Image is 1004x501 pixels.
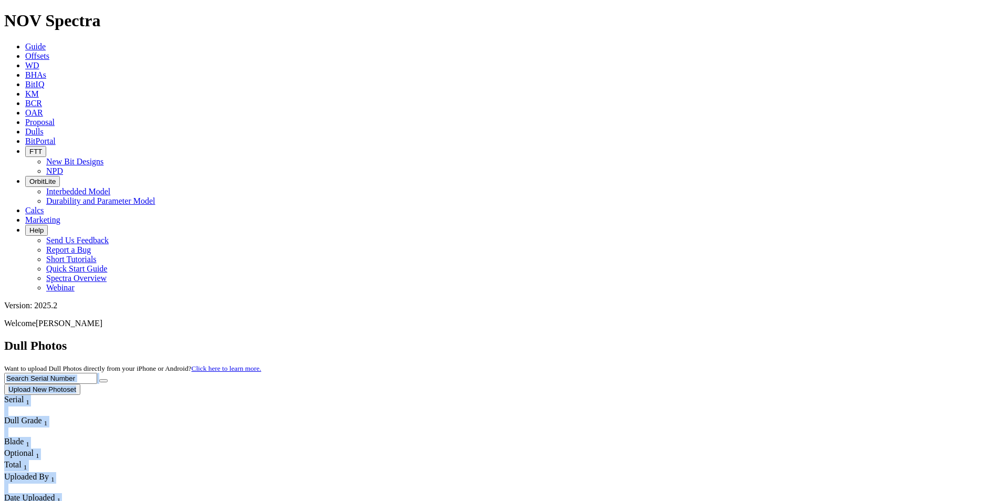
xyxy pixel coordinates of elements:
a: BitIQ [25,80,44,89]
a: Marketing [25,215,60,224]
span: Total [4,460,22,469]
span: [PERSON_NAME] [36,319,102,328]
sub: 1 [36,452,39,460]
button: Help [25,225,48,236]
span: Help [29,226,44,234]
a: Durability and Parameter Model [46,196,155,205]
a: Short Tutorials [46,255,97,264]
a: New Bit Designs [46,157,103,166]
span: Sort None [51,472,55,481]
div: Sort None [4,460,41,472]
sub: 1 [51,475,55,483]
a: OAR [25,108,43,117]
div: Sort None [4,448,41,460]
div: Serial Sort None [4,395,49,406]
h1: NOV Spectra [4,11,1000,30]
span: Sort None [24,460,27,469]
small: Want to upload Dull Photos directly from your iPhone or Android? [4,364,261,372]
span: Sort None [44,416,48,425]
a: BHAs [25,70,46,79]
a: Guide [25,42,46,51]
a: Send Us Feedback [46,236,109,245]
div: Optional Sort None [4,448,41,460]
span: Optional [4,448,34,457]
p: Welcome [4,319,1000,328]
span: Blade [4,437,24,446]
a: BitPortal [25,137,56,145]
a: KM [25,89,39,98]
sub: 1 [26,398,29,406]
sub: 1 [24,464,27,472]
div: Sort None [4,395,49,416]
span: OrbitLite [29,178,56,185]
span: Serial [4,395,24,404]
span: FTT [29,148,42,155]
span: Sort None [26,437,29,446]
span: Sort None [36,448,39,457]
div: Column Menu [4,406,49,416]
a: Spectra Overview [46,274,107,283]
span: Sort None [26,395,29,404]
div: Sort None [4,472,103,493]
button: OrbitLite [25,176,60,187]
div: Total Sort None [4,460,41,472]
div: Sort None [4,416,78,437]
h2: Dull Photos [4,339,1000,353]
span: Uploaded By [4,472,49,481]
a: Interbedded Model [46,187,110,196]
a: WD [25,61,39,70]
a: Proposal [25,118,55,127]
button: FTT [25,146,46,157]
div: Column Menu [4,484,103,493]
a: Quick Start Guide [46,264,107,273]
a: Click here to learn more. [192,364,262,372]
a: Calcs [25,206,44,215]
input: Search Serial Number [4,373,97,384]
a: Report a Bug [46,245,91,254]
div: Uploaded By Sort None [4,472,103,484]
a: Webinar [46,283,75,292]
sub: 1 [26,440,29,448]
a: NPD [46,166,63,175]
sub: 1 [44,419,48,427]
a: Dulls [25,127,44,136]
a: Offsets [25,51,49,60]
div: Column Menu [4,427,78,437]
div: Sort None [4,437,41,448]
div: Blade Sort None [4,437,41,448]
div: Version: 2025.2 [4,301,1000,310]
span: Dull Grade [4,416,42,425]
div: Dull Grade Sort None [4,416,78,427]
a: BCR [25,99,42,108]
button: Upload New Photoset [4,384,80,395]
